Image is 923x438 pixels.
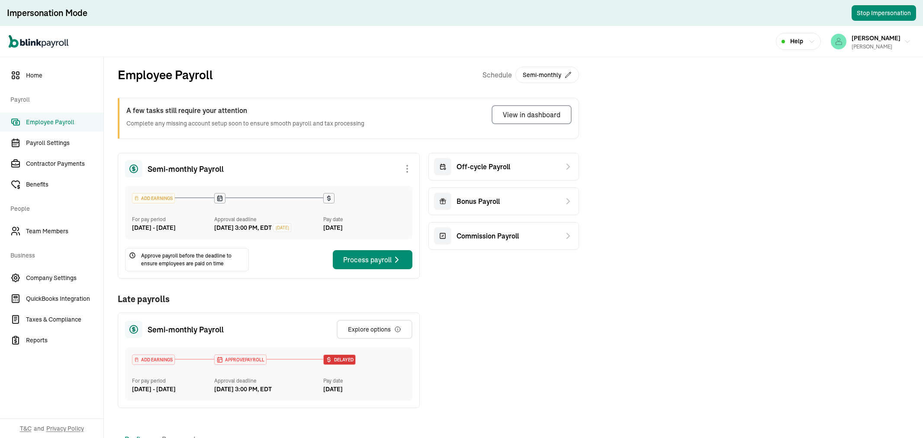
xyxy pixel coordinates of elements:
span: [PERSON_NAME] [852,34,900,42]
span: Employee Payroll [26,118,103,127]
span: Payroll Settings [26,138,103,148]
nav: Global [9,29,68,54]
h1: Late payrolls [118,293,170,306]
button: Semi-monthly [515,67,579,83]
div: [PERSON_NAME] [852,43,900,51]
span: Approve payroll before the deadline to ensure employees are paid on time [141,252,245,267]
span: Off-cycle Payroll [457,161,510,172]
span: Delayed [332,357,354,363]
button: Stop Impersonation [852,5,916,21]
span: QuickBooks Integration [26,294,103,303]
span: Bonus Payroll [457,196,500,206]
p: Complete any missing account setup soon to ensure smooth payroll and tax processing [126,119,364,128]
div: [DATE] - [DATE] [132,385,214,394]
div: Impersonation Mode [7,7,87,19]
iframe: Chat Widget [779,345,923,438]
span: APPROVE PAYROLL [223,357,264,363]
span: Help [790,37,803,46]
h3: A few tasks still require your attention [126,105,364,116]
span: Privacy Policy [46,424,84,433]
div: [DATE] [323,223,405,232]
div: [DATE] [323,385,405,394]
button: Explore options [337,320,412,339]
button: View in dashboard [492,105,572,124]
span: Semi-monthly Payroll [148,163,224,175]
span: Reports [26,336,103,345]
span: Benefits [26,180,103,189]
div: Pay date [323,377,405,385]
span: T&C [20,424,32,433]
div: For pay period [132,216,214,223]
span: [DATE] [276,225,289,231]
span: Team Members [26,227,103,236]
div: View in dashboard [503,109,560,120]
h2: Employee Payroll [118,66,213,84]
div: [DATE] 3:00 PM, EDT [214,385,272,394]
div: Explore options [348,325,401,334]
span: People [10,196,98,220]
span: Payroll [10,87,98,111]
div: [DATE] 3:00 PM, EDT [214,223,272,232]
span: Company Settings [26,274,103,283]
button: Help [776,33,821,50]
div: Pay date [323,216,405,223]
button: Process payroll [333,250,412,269]
div: ADD EARNINGS [132,193,174,203]
div: Schedule [482,66,579,84]
span: Contractor Payments [26,159,103,168]
div: Approval deadline [214,216,320,223]
span: Commission Payroll [457,231,519,241]
div: ADD EARNINGS [132,355,174,364]
span: Semi-monthly Payroll [148,324,224,335]
div: For pay period [132,377,214,385]
div: Approval deadline [214,377,320,385]
span: Home [26,71,103,80]
div: Process payroll [343,254,402,265]
div: [DATE] - [DATE] [132,223,214,232]
span: Business [10,242,98,267]
span: Taxes & Compliance [26,315,103,324]
button: [PERSON_NAME][PERSON_NAME] [827,31,914,52]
